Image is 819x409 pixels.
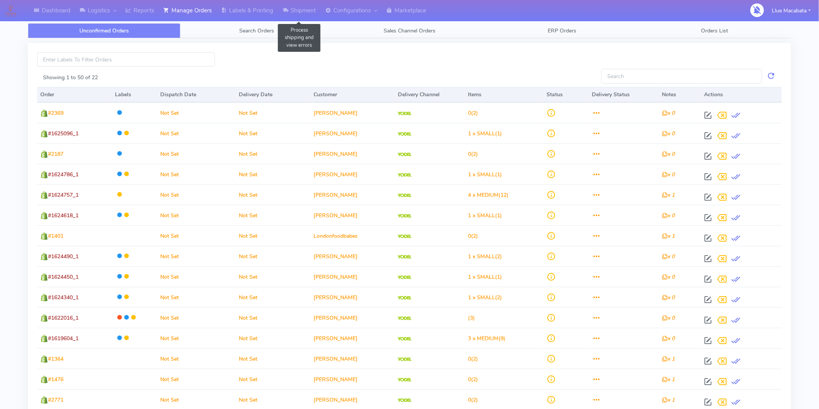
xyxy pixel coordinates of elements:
span: #1624618_1 [48,212,79,219]
span: (2) [468,109,478,117]
td: Not Set [157,143,236,164]
td: Not Set [236,102,310,123]
img: Yodel [398,112,411,116]
td: Not Set [236,205,310,225]
td: Not Set [157,287,236,307]
i: x 1 [662,396,675,404]
td: Not Set [236,164,310,184]
td: Not Set [236,348,310,369]
i: x 0 [662,212,675,219]
span: 1 x SMALL [468,273,495,281]
td: Not Set [236,184,310,205]
img: Yodel [398,276,411,279]
td: Not Set [157,307,236,328]
span: (2) [468,294,502,301]
th: Customer [310,87,395,102]
td: [PERSON_NAME] [310,369,395,389]
td: Not Set [236,307,310,328]
td: Not Set [157,184,236,205]
td: [PERSON_NAME] [310,184,395,205]
span: 0 [468,232,471,240]
i: x 1 [662,191,675,199]
td: Not Set [236,287,310,307]
img: Yodel [398,296,411,300]
td: Not Set [236,225,310,246]
i: x 0 [662,150,675,158]
span: #2187 [48,150,63,158]
span: 0 [468,376,471,383]
span: (12) [468,191,509,199]
span: (2) [468,150,478,158]
td: [PERSON_NAME] [310,328,395,348]
th: Order [37,87,112,102]
span: #1624490_1 [48,253,79,260]
span: #1624450_1 [48,273,79,281]
th: Actions [701,87,782,102]
span: (2) [468,355,478,363]
td: [PERSON_NAME] [310,164,395,184]
ul: Tabs [28,23,791,38]
span: #2369 [48,109,63,117]
td: Not Set [157,348,236,369]
td: Not Set [236,143,310,164]
td: Not Set [157,328,236,348]
span: (1) [468,171,502,178]
span: 0 [468,396,471,404]
span: #1364 [48,355,63,363]
span: #1476 [48,376,63,383]
td: [PERSON_NAME] [310,102,395,123]
span: #1622016_1 [48,314,79,322]
i: x 0 [662,253,675,260]
td: Not Set [157,205,236,225]
img: Yodel [398,194,411,198]
label: Showing 1 to 50 of 22 [43,73,98,82]
span: 4 x MEDIUM [468,191,499,199]
span: #1619604_1 [48,335,79,342]
span: 1 x SMALL [468,212,495,219]
td: Not Set [157,369,236,389]
th: Delivery Channel [395,87,465,102]
i: x 0 [662,314,675,322]
span: (9) [468,335,505,342]
span: (1) [468,130,502,137]
input: Search [601,69,762,83]
span: (3) [468,314,475,322]
img: Yodel [398,337,411,341]
span: #1624757_1 [48,191,79,199]
td: [PERSON_NAME] [310,143,395,164]
span: #2771 [48,396,63,404]
span: Orders List [701,27,728,34]
button: Llue Macabata [766,3,817,19]
span: (1) [468,273,502,281]
td: Not Set [236,123,310,143]
td: [PERSON_NAME] [310,266,395,287]
td: Not Set [236,246,310,266]
img: Yodel [398,235,411,239]
th: Notes [659,87,701,102]
img: Yodel [398,153,411,157]
span: (2) [468,253,502,260]
span: 0 [468,109,471,117]
td: [PERSON_NAME] [310,205,395,225]
td: [PERSON_NAME] [310,348,395,369]
span: (2) [468,232,478,240]
span: 3 x MEDIUM [468,335,499,342]
th: Items [465,87,543,102]
td: Not Set [157,246,236,266]
span: 1 x SMALL [468,253,495,260]
i: x 0 [662,171,675,178]
i: x 0 [662,130,675,137]
span: #1624786_1 [48,171,79,178]
i: x 0 [662,294,675,301]
img: Yodel [398,358,411,361]
td: Not Set [157,123,236,143]
span: ERP Orders [548,27,576,34]
td: [PERSON_NAME] [310,307,395,328]
td: Londonfoodbabes [310,225,395,246]
i: x 1 [662,232,675,240]
span: 0 [468,355,471,363]
i: x 1 [662,355,675,363]
i: x 0 [662,335,675,342]
i: x 0 [662,273,675,281]
td: [PERSON_NAME] [310,123,395,143]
